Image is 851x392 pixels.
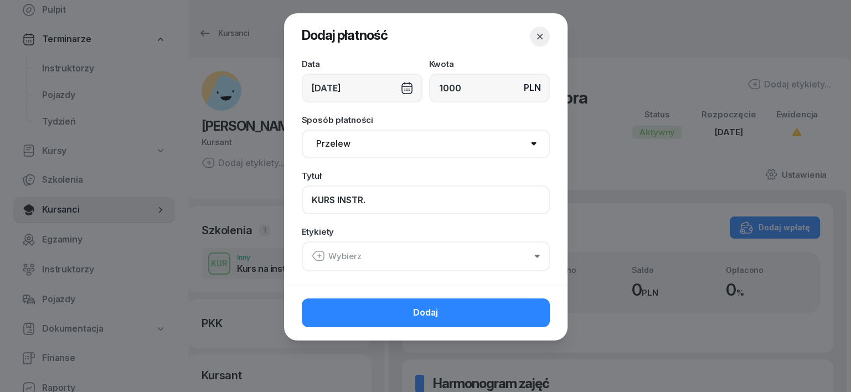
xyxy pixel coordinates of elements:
[429,74,550,102] input: 0
[302,298,550,327] button: Dodaj
[302,27,388,43] span: Dodaj płatność
[302,185,550,214] input: Np. zaliczka, pierwsza rata...
[302,241,550,271] button: Wybierz
[312,249,362,264] div: Wybierz
[413,306,438,320] span: Dodaj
